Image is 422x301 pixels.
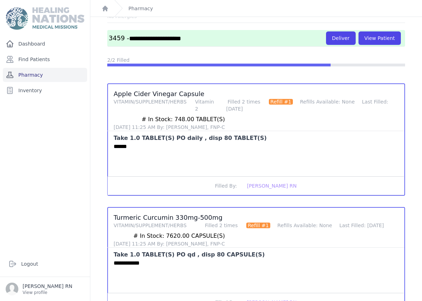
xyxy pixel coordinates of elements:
[326,31,356,45] button: Deliver
[246,223,270,228] span: Refill #1
[114,240,225,247] div: [DATE] 11:25 AM By: [PERSON_NAME], FNP-C
[339,223,384,228] span: Last Filled: [DATE]
[114,213,399,229] h3: Turmeric Curcumin 330mg-500mg
[107,57,405,64] div: 2/2 Filled
[3,52,87,66] a: Find Patients
[23,290,72,295] p: View profile
[114,222,187,229] div: VITAMIN/SUPPLEMENT/HERBS
[358,31,401,45] button: View Patient
[226,99,262,105] span: Filled 2 times
[3,83,87,98] a: Inventory
[114,250,265,259] div: Take 1.0 TABLET(S) PO qd , disp 80 CAPSULE(S)
[269,99,293,105] span: Refill #1
[247,183,297,189] span: [PERSON_NAME] RN
[204,223,239,228] span: Filled 2 times
[114,124,225,131] div: [DATE] 11:25 AM By: [PERSON_NAME], FNP-C
[195,98,218,112] div: Vitamin 2
[277,223,332,228] span: Refills Available: None
[128,5,153,12] a: Pharmacy
[114,90,399,112] h3: Apple Cider Vinegar Capsule
[109,34,326,43] h3: 3459 -
[114,98,187,112] div: VITAMIN/SUPPLEMENT/HERBS
[114,134,267,142] div: Take 1.0 TABLET(S) PO daily , disp 80 TABLET(S)
[3,68,87,82] a: Pharmacy
[114,232,225,240] div: # In Stock: 7620.00 CAPSULE(S)
[6,283,84,295] a: [PERSON_NAME] RN View profile
[114,115,225,124] div: # In Stock: 748.00 TABLET(S)
[3,37,87,51] a: Dashboard
[215,183,237,189] span: Filled By:
[300,99,355,105] span: Refills Available: None
[6,7,84,30] img: Medical Missions EMR
[23,283,72,290] p: [PERSON_NAME] RN
[6,257,84,271] a: Logout
[108,176,404,195] button: Filled By: [PERSON_NAME] RN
